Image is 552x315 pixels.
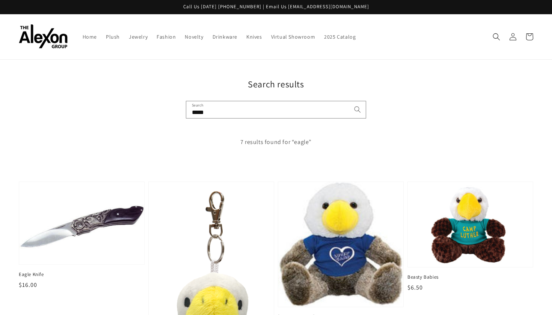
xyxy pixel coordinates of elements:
[242,29,267,45] a: Knives
[19,78,533,90] h1: Search results
[324,33,356,40] span: 2025 Catalog
[246,33,262,40] span: Knives
[106,33,120,40] span: Plush
[185,33,203,40] span: Novelty
[267,29,320,45] a: Virtual Showroom
[208,29,242,45] a: Drinkware
[271,33,315,40] span: Virtual Showroom
[19,281,37,289] span: $16.00
[19,182,144,264] img: Eagle Knife
[157,33,176,40] span: Fashion
[124,29,152,45] a: Jewelry
[180,29,208,45] a: Novelty
[407,181,533,292] a: Beasty Babies $6.50
[407,283,423,291] span: $6.50
[83,33,97,40] span: Home
[129,33,148,40] span: Jewelry
[101,29,124,45] a: Plush
[19,181,145,289] a: Eagle Knife Eagle Knife $16.00
[320,29,360,45] a: 2025 Catalog
[19,137,533,148] p: 7 results found for “eagle”
[78,29,101,45] a: Home
[488,28,505,45] summary: Search
[407,274,533,280] span: Beasty Babies
[349,101,366,118] button: Search
[19,271,145,278] span: Eagle Knife
[213,33,237,40] span: Drinkware
[19,24,68,49] img: The Alexon Group
[152,29,180,45] a: Fashion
